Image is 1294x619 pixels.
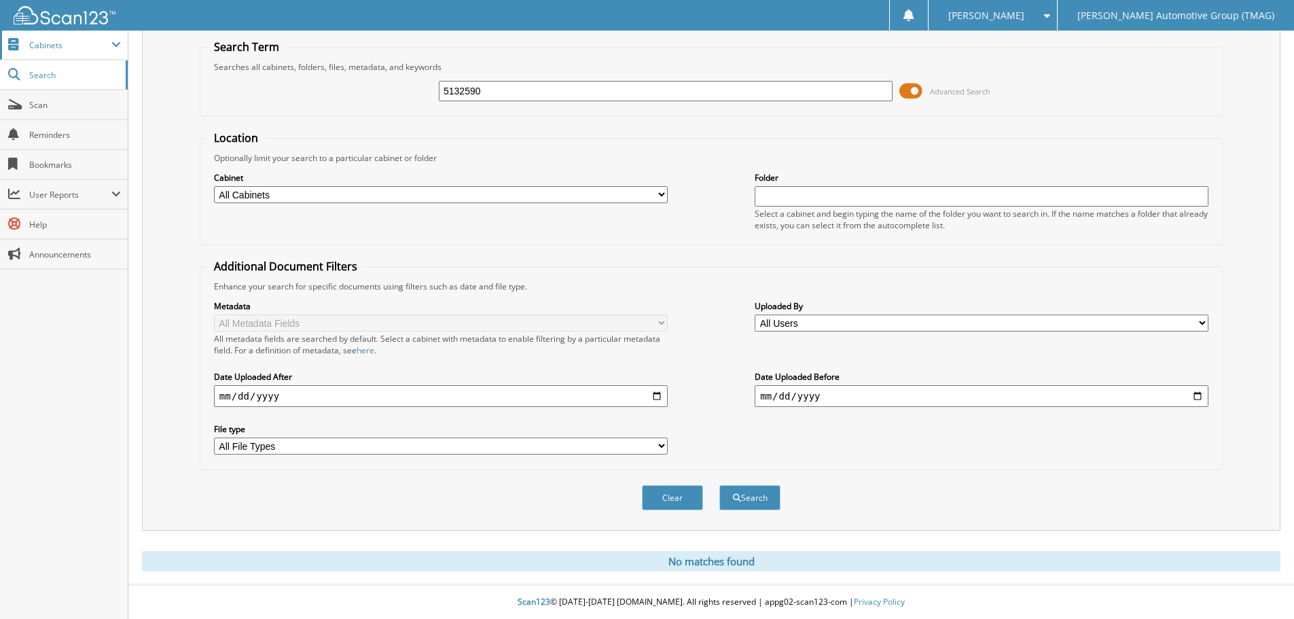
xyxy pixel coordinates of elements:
[207,130,265,145] legend: Location
[1077,12,1274,20] span: [PERSON_NAME] Automotive Group (TMAG)
[29,249,121,260] span: Announcements
[214,385,668,407] input: start
[214,300,668,312] label: Metadata
[518,596,550,607] span: Scan123
[755,172,1208,183] label: Folder
[719,485,780,510] button: Search
[854,596,905,607] a: Privacy Policy
[29,219,121,230] span: Help
[357,344,374,356] a: here
[207,259,364,274] legend: Additional Document Filters
[755,300,1208,312] label: Uploaded By
[29,99,121,111] span: Scan
[128,586,1294,619] div: © [DATE]-[DATE] [DOMAIN_NAME]. All rights reserved | appg02-scan123-com |
[214,423,668,435] label: File type
[214,333,668,356] div: All metadata fields are searched by default. Select a cabinet with metadata to enable filtering b...
[642,485,703,510] button: Clear
[755,208,1208,231] div: Select a cabinet and begin typing the name of the folder you want to search in. If the name match...
[29,39,111,51] span: Cabinets
[214,371,668,383] label: Date Uploaded After
[14,6,115,24] img: scan123-logo-white.svg
[29,159,121,171] span: Bookmarks
[1226,554,1294,619] iframe: Chat Widget
[29,69,119,81] span: Search
[207,152,1215,164] div: Optionally limit your search to a particular cabinet or folder
[207,61,1215,73] div: Searches all cabinets, folders, files, metadata, and keywords
[930,86,990,96] span: Advanced Search
[29,189,111,200] span: User Reports
[207,39,286,54] legend: Search Term
[207,281,1215,292] div: Enhance your search for specific documents using filters such as date and file type.
[755,371,1208,383] label: Date Uploaded Before
[214,172,668,183] label: Cabinet
[755,385,1208,407] input: end
[948,12,1024,20] span: [PERSON_NAME]
[142,551,1280,571] div: No matches found
[29,129,121,141] span: Reminders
